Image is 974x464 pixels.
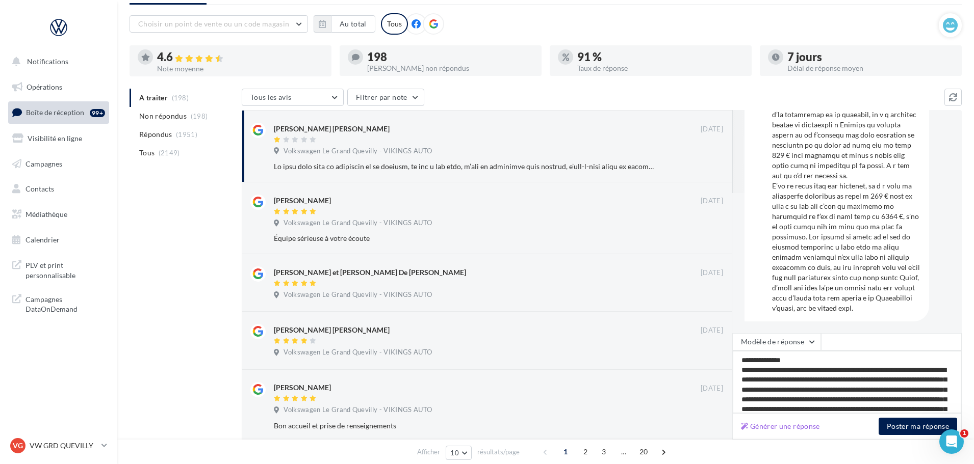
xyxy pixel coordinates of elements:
[284,219,432,228] span: Volkswagen Le Grand Quevilly - VIKINGS AUTO
[347,89,424,106] button: Filtrer par note
[367,65,533,72] div: [PERSON_NAME] non répondus
[27,57,68,66] span: Notifications
[701,326,723,335] span: [DATE]
[450,449,459,457] span: 10
[284,348,432,357] span: Volkswagen Le Grand Quevilly - VIKINGS AUTO
[250,93,292,101] span: Tous les avis
[159,149,180,157] span: (2149)
[284,405,432,415] span: Volkswagen Le Grand Quevilly - VIKINGS AUTO
[596,444,612,460] span: 3
[25,235,60,244] span: Calendrier
[25,210,67,219] span: Médiathèque
[274,124,390,134] div: [PERSON_NAME] [PERSON_NAME]
[616,444,632,460] span: ...
[138,19,289,28] span: Choisir un point de vente ou un code magasin
[787,65,954,72] div: Délai de réponse moyen
[157,65,323,72] div: Note moyenne
[314,15,375,33] button: Au total
[157,51,323,63] div: 4.6
[274,325,390,335] div: [PERSON_NAME] [PERSON_NAME]
[25,292,105,314] span: Campagnes DataOnDemand
[6,76,111,98] a: Opérations
[25,258,105,280] span: PLV et print personnalisable
[274,233,657,243] div: Équipe sérieuse à votre écoute
[381,13,408,35] div: Tous
[274,421,657,431] div: Bon accueil et prise de renseignements
[8,436,109,455] a: VG VW GRD QUEVILLY
[477,447,520,457] span: résultats/page
[6,204,111,225] a: Médiathèque
[25,184,54,193] span: Contacts
[446,446,472,460] button: 10
[701,197,723,206] span: [DATE]
[772,38,921,313] div: Lo ipsu dolo sita co adipiscin el se doeiusm, te inc u lab etdo, m’ali en adminimve quis nostrud,...
[331,15,375,33] button: Au total
[6,51,107,72] button: Notifications
[701,384,723,393] span: [DATE]
[6,254,111,284] a: PLV et print personnalisable
[417,447,440,457] span: Afficher
[6,101,111,123] a: Boîte de réception99+
[242,89,344,106] button: Tous les avis
[27,83,62,91] span: Opérations
[635,444,652,460] span: 20
[25,159,62,168] span: Campagnes
[732,333,821,350] button: Modèle de réponse
[284,290,432,299] span: Volkswagen Le Grand Quevilly - VIKINGS AUTO
[274,267,466,278] div: [PERSON_NAME] et [PERSON_NAME] De [PERSON_NAME]
[6,128,111,149] a: Visibilité en ligne
[939,429,964,454] iframe: Intercom live chat
[960,429,968,438] span: 1
[701,125,723,134] span: [DATE]
[130,15,308,33] button: Choisir un point de vente ou un code magasin
[879,418,957,435] button: Poster ma réponse
[6,229,111,251] a: Calendrier
[6,153,111,175] a: Campagnes
[176,130,197,139] span: (1951)
[577,444,594,460] span: 2
[139,148,155,158] span: Tous
[787,51,954,63] div: 7 jours
[26,108,84,117] span: Boîte de réception
[701,268,723,278] span: [DATE]
[191,112,208,120] span: (198)
[737,420,824,432] button: Générer une réponse
[577,65,744,72] div: Taux de réponse
[30,441,97,451] p: VW GRD QUEVILLY
[367,51,533,63] div: 198
[28,134,82,143] span: Visibilité en ligne
[90,109,105,117] div: 99+
[6,178,111,200] a: Contacts
[274,161,657,172] div: Lo ipsu dolo sita co adipiscin el se doeiusm, te inc u lab etdo, m’ali en adminimve quis nostrud,...
[274,383,331,393] div: [PERSON_NAME]
[274,196,331,206] div: [PERSON_NAME]
[139,129,172,140] span: Répondus
[557,444,574,460] span: 1
[139,111,187,121] span: Non répondus
[577,51,744,63] div: 91 %
[13,441,23,451] span: VG
[6,288,111,318] a: Campagnes DataOnDemand
[284,147,432,156] span: Volkswagen Le Grand Quevilly - VIKINGS AUTO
